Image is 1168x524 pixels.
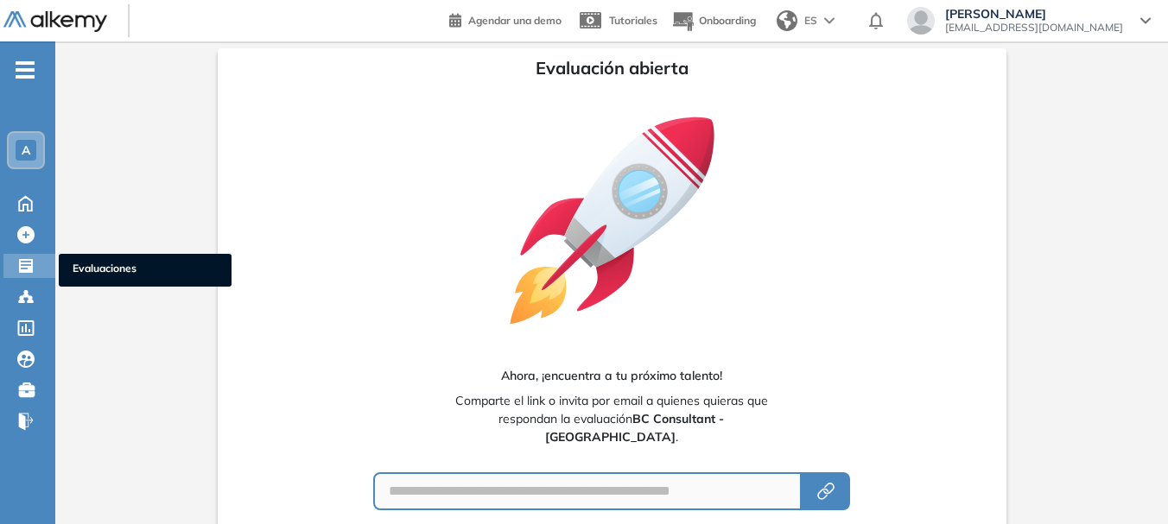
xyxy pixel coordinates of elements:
[22,143,30,157] span: A
[777,10,797,31] img: world
[449,9,562,29] a: Agendar una demo
[824,17,835,24] img: arrow
[671,3,756,40] button: Onboarding
[804,13,817,28] span: ES
[609,14,657,27] span: Tutoriales
[501,367,722,385] span: Ahora, ¡encuentra a tu próximo talento!
[73,261,218,280] span: Evaluaciones
[536,55,689,81] span: Evaluación abierta
[945,7,1123,21] span: [PERSON_NAME]
[451,392,773,446] span: Comparte el link o invita por email a quienes quieras que respondan la evaluación .
[699,14,756,27] span: Onboarding
[16,68,35,72] i: -
[545,411,725,445] b: BC Consultant - [GEOGRAPHIC_DATA]
[3,11,107,33] img: Logo
[945,21,1123,35] span: [EMAIL_ADDRESS][DOMAIN_NAME]
[468,14,562,27] span: Agendar una demo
